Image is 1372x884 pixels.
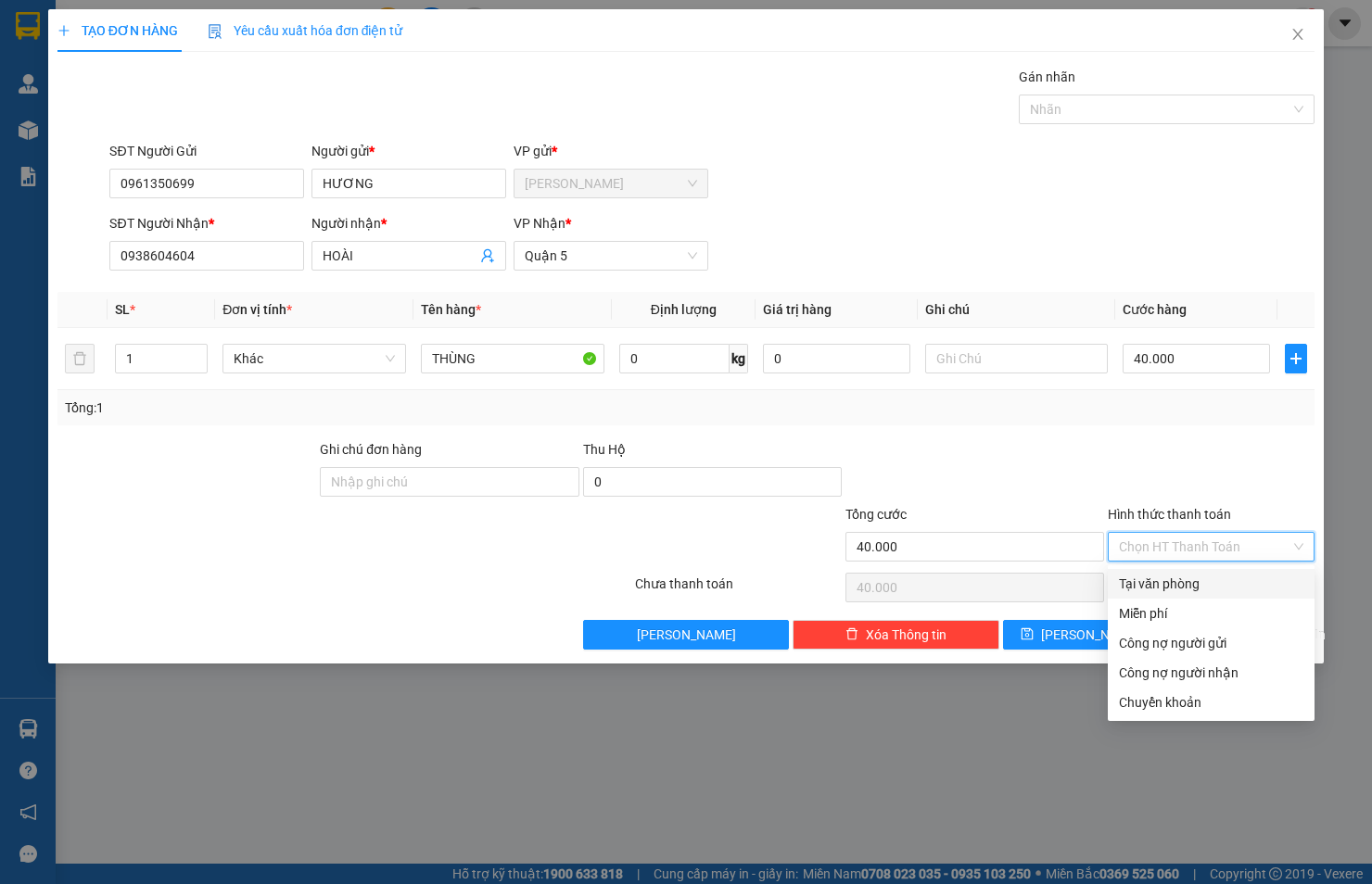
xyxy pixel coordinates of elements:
button: plus [1285,344,1307,373]
img: icon [208,24,222,39]
div: Cước gửi hàng sẽ được ghi vào công nợ của người gửi [1108,628,1315,658]
button: [PERSON_NAME] [583,620,790,650]
div: 20.000 [14,117,167,139]
div: Cước gửi hàng sẽ được ghi vào công nợ của người nhận [1108,658,1315,688]
span: TẠO ĐƠN HÀNG [57,23,178,38]
label: Ghi chú đơn hàng [320,442,422,457]
span: delete [845,627,858,642]
div: Người gửi [311,141,506,161]
th: Ghi chú [918,292,1116,328]
span: Yêu cầu xuất hóa đơn điện tử [208,23,403,38]
div: [PERSON_NAME] [16,16,164,57]
span: Gửi: [16,16,44,35]
div: TRƯỜNG [177,57,325,80]
span: Khác [234,345,395,373]
input: Ghi chú đơn hàng [320,467,578,497]
span: plus [57,24,70,37]
span: Đơn vị tính [222,302,292,317]
span: Tổng cước [845,507,907,522]
span: Nhận: [177,16,222,35]
span: close [1290,27,1305,42]
label: Gán nhãn [1019,69,1075,84]
div: Miễn phí [1119,603,1303,624]
div: SĐT Người Gửi [109,141,304,161]
div: Tại văn phòng [1119,574,1303,594]
input: VD: Bàn, Ghế [421,344,604,373]
span: user-add [480,248,495,263]
button: Close [1272,9,1324,61]
span: Tên hàng [421,302,481,317]
span: [PERSON_NAME] [637,625,736,645]
button: save[PERSON_NAME] [1003,620,1157,650]
button: delete [65,344,95,373]
input: Ghi Chú [925,344,1109,373]
div: 0328132431 [177,80,325,106]
div: Chuyển khoản [1119,692,1303,713]
label: Hình thức thanh toán [1108,507,1231,522]
span: save [1021,627,1034,642]
span: Thu Hộ [583,442,626,457]
div: MY [16,57,164,80]
div: [PERSON_NAME] [177,16,325,57]
span: Cước hàng [1123,302,1187,317]
button: printer[PERSON_NAME] và In [1161,620,1315,650]
div: 0986807254 [16,80,164,106]
div: Chưa thanh toán [633,574,844,606]
span: Giá trị hàng [763,302,832,317]
span: SL [115,302,130,317]
div: Tổng: 1 [65,398,531,418]
div: Người nhận [311,213,506,234]
span: kg [730,344,748,373]
span: Đã thu : [14,119,70,138]
div: Công nợ người gửi [1119,633,1303,653]
button: deleteXóa Thông tin [793,620,999,650]
input: 0 [763,344,910,373]
div: Công nợ người nhận [1119,663,1303,683]
span: Xóa Thông tin [866,625,946,645]
span: Cam Đức [525,170,697,197]
span: Định lượng [651,302,717,317]
span: plus [1286,351,1306,366]
div: SĐT Người Nhận [109,213,304,234]
span: Quận 5 [525,242,697,270]
span: VP Nhận [514,216,565,231]
span: [PERSON_NAME] [1041,625,1140,645]
div: VP gửi [514,141,708,161]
